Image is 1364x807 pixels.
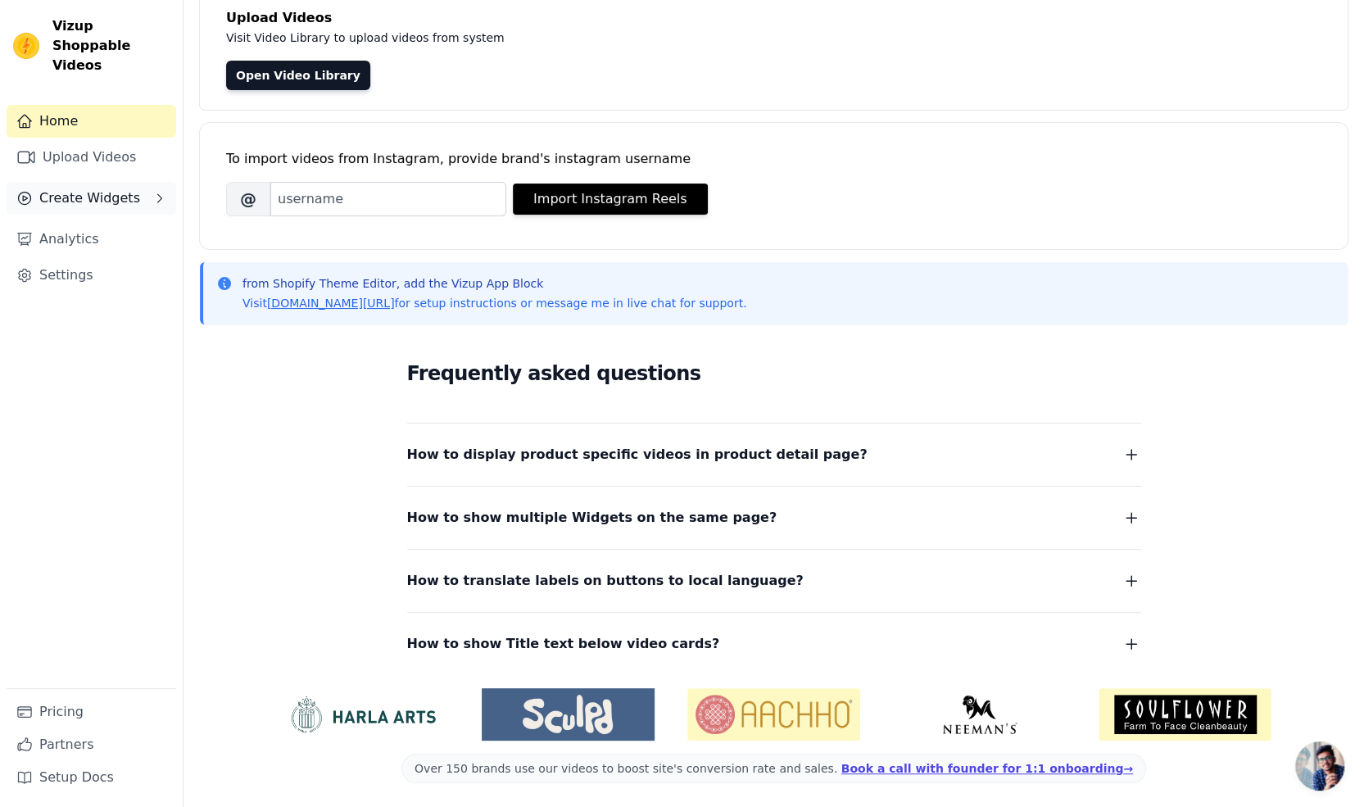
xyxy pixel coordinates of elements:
[407,357,1141,390] h2: Frequently asked questions
[513,184,708,215] button: Import Instagram Reels
[1295,741,1344,791] a: Open chat
[226,8,1321,28] h4: Upload Videos
[482,695,655,734] img: Sculpd US
[7,761,176,794] a: Setup Docs
[407,632,1141,655] button: How to show Title text below video cards?
[7,259,176,292] a: Settings
[52,16,170,75] span: Vizup Shoppable Videos
[841,762,1133,775] a: Book a call with founder for 1:1 onboarding
[226,28,960,48] p: Visit Video Library to upload videos from system
[7,141,176,174] a: Upload Videos
[7,223,176,256] a: Analytics
[1099,688,1271,741] img: Soulflower
[226,149,1321,169] div: To import videos from Instagram, provide brand's instagram username
[7,728,176,761] a: Partners
[242,275,746,292] p: from Shopify Theme Editor, add the Vizup App Block
[13,33,39,59] img: Vizup
[407,443,868,466] span: How to display product specific videos in product detail page?
[687,688,860,741] img: Aachho
[407,443,1141,466] button: How to display product specific videos in product detail page?
[7,182,176,215] button: Create Widgets
[407,632,720,655] span: How to show Title text below video cards?
[267,297,395,310] a: [DOMAIN_NAME][URL]
[407,569,1141,592] button: How to translate labels on buttons to local language?
[226,182,270,216] span: @
[407,569,804,592] span: How to translate labels on buttons to local language?
[242,295,746,311] p: Visit for setup instructions or message me in live chat for support.
[226,61,370,90] a: Open Video Library
[276,695,449,734] img: HarlaArts
[407,506,777,529] span: How to show multiple Widgets on the same page?
[407,506,1141,529] button: How to show multiple Widgets on the same page?
[270,182,506,216] input: username
[893,695,1066,734] img: Neeman's
[39,188,140,208] span: Create Widgets
[7,105,176,138] a: Home
[7,696,176,728] a: Pricing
